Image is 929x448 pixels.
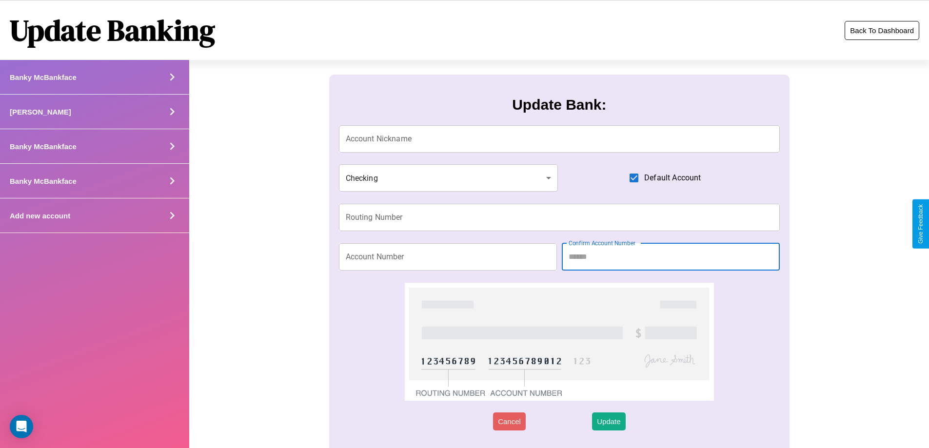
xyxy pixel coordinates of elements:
[10,142,77,151] h4: Banky McBankface
[10,177,77,185] h4: Banky McBankface
[493,412,526,430] button: Cancel
[845,21,919,40] button: Back To Dashboard
[917,204,924,244] div: Give Feedback
[10,415,33,438] div: Open Intercom Messenger
[512,97,606,113] h3: Update Bank:
[10,212,70,220] h4: Add new account
[644,172,701,184] span: Default Account
[569,239,635,247] label: Confirm Account Number
[10,108,71,116] h4: [PERSON_NAME]
[339,164,558,192] div: Checking
[10,73,77,81] h4: Banky McBankface
[10,10,215,50] h1: Update Banking
[405,283,713,401] img: check
[592,412,625,430] button: Update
